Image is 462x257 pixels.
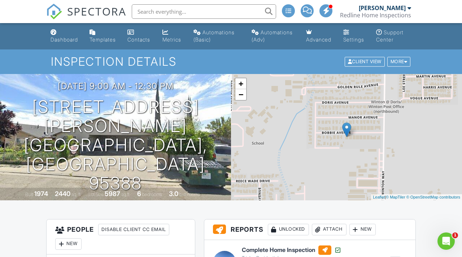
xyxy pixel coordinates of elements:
div: Unlocked [268,224,309,235]
span: sq. ft. [71,192,82,197]
div: Client View [345,57,385,67]
div: Templates [90,36,116,43]
a: Leaflet [373,195,385,199]
a: Zoom out [235,89,246,100]
a: Automations (Basic) [191,26,243,47]
div: 2440 [55,190,70,197]
div: 1974 [34,190,48,197]
input: Search everything... [132,4,276,19]
a: Client View [344,58,387,64]
span: Lot Size [88,192,104,197]
span: sq.ft. [121,192,130,197]
div: Metrics [162,36,181,43]
div: More [387,57,411,67]
span: Built [25,192,33,197]
a: Support Center [373,26,414,47]
a: SPECTORA [46,10,126,25]
div: 5987 [105,190,120,197]
div: 3.0 [169,190,178,197]
a: © MapTiler [386,195,405,199]
span: bedrooms [142,192,162,197]
h3: [DATE] 9:00 am - 12:30 pm [58,81,174,91]
div: Disable Client CC Email [98,224,169,235]
div: Settings [343,36,364,43]
iframe: Intercom live chat [437,232,455,250]
a: Contacts [125,26,154,47]
div: Support Center [376,29,404,43]
div: | [371,194,462,200]
div: Attach [312,224,346,235]
div: Automations (Basic) [193,29,235,43]
div: 6 [137,190,141,197]
div: [PERSON_NAME] [359,4,406,12]
span: SPECTORA [67,4,126,19]
a: Zoom in [235,78,246,89]
img: The Best Home Inspection Software - Spectora [46,4,62,19]
div: Advanced [306,36,331,43]
span: bathrooms [179,192,200,197]
a: Automations (Advanced) [249,26,298,47]
a: Settings [340,26,367,47]
div: New [55,238,82,250]
div: Dashboard [51,36,78,43]
div: Contacts [127,36,150,43]
a: © OpenStreetMap contributors [406,195,460,199]
div: Automations (Adv) [252,29,293,43]
div: New [349,224,376,235]
h3: People [47,219,195,254]
a: Templates [87,26,119,47]
a: Advanced [303,26,334,47]
div: Redline Home Inspections [340,12,411,19]
h1: [STREET_ADDRESS][PERSON_NAME] [GEOGRAPHIC_DATA], [GEOGRAPHIC_DATA] 95388 [12,97,219,193]
h3: Reports [204,219,415,240]
h6: Complete Home Inspection [242,245,341,255]
h1: Inspection Details [51,55,411,68]
a: Metrics [160,26,185,47]
a: Dashboard [48,26,81,47]
span: 1 [452,232,458,238]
